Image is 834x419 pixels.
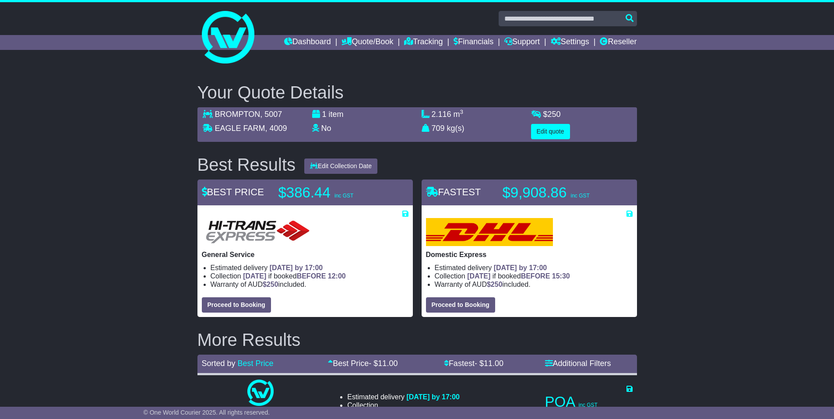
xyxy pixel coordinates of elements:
span: 250 [548,110,561,119]
button: Edit quote [531,124,570,139]
img: One World Courier: Same Day Nationwide(quotes take 0.5-1 hour) [247,380,274,406]
span: Sorted by [202,359,236,368]
span: BEFORE [521,272,550,280]
a: Settings [551,35,589,50]
h2: Your Quote Details [197,83,637,102]
a: Quote/Book [341,35,393,50]
p: General Service [202,250,408,259]
sup: 3 [460,109,464,115]
a: Best Price [238,359,274,368]
span: [DATE] [467,272,490,280]
span: if booked [467,272,570,280]
a: Fastest- $11.00 [444,359,503,368]
li: Warranty of AUD included. [211,280,408,289]
span: m [454,110,464,119]
span: BEFORE [297,272,326,280]
div: Best Results [193,155,300,174]
span: inc GST [570,193,589,199]
img: HiTrans: General Service [202,218,314,246]
li: Warranty of AUD included. [435,280,633,289]
a: Reseller [600,35,637,50]
span: 2.116 [432,110,451,119]
span: 1 [322,110,327,119]
span: BEST PRICE [202,187,264,197]
span: 709 [432,124,445,133]
span: BROMPTON [215,110,260,119]
span: kg(s) [447,124,465,133]
li: Estimated delivery [435,264,633,272]
span: - $ [369,359,398,368]
li: Collection [435,272,633,280]
span: inc GST [334,193,353,199]
span: 11.00 [378,359,398,368]
a: Financials [454,35,493,50]
span: item [329,110,344,119]
p: Domestic Express [426,250,633,259]
span: , 4009 [265,124,287,133]
span: [DATE] [243,272,266,280]
button: Proceed to Booking [426,297,495,313]
span: © One World Courier 2025. All rights reserved. [144,409,270,416]
li: Collection [211,272,408,280]
span: inc GST [579,402,598,408]
p: POA [545,393,633,411]
span: $ [263,281,278,288]
a: Best Price- $11.00 [328,359,398,368]
p: $9,908.86 [503,184,612,201]
span: , 5007 [260,110,282,119]
span: [DATE] by 17:00 [406,393,460,401]
span: 15:30 [552,272,570,280]
span: FASTEST [426,187,481,197]
span: No [321,124,331,133]
span: 250 [267,281,278,288]
a: Support [504,35,540,50]
span: $ [487,281,503,288]
span: EAGLE FARM [215,124,265,133]
li: Estimated delivery [211,264,408,272]
span: 12:00 [328,272,346,280]
span: - $ [475,359,503,368]
a: Tracking [404,35,443,50]
a: Dashboard [284,35,331,50]
h2: More Results [197,330,637,349]
span: [DATE] by 17:00 [494,264,547,271]
span: if booked [243,272,345,280]
button: Proceed to Booking [202,297,271,313]
span: $ [543,110,561,119]
button: Edit Collection Date [304,158,377,174]
span: 250 [491,281,503,288]
span: [DATE] by 17:00 [270,264,323,271]
li: Collection [347,401,460,409]
span: 11.00 [484,359,503,368]
img: DHL: Domestic Express [426,218,553,246]
a: Additional Filters [545,359,611,368]
p: $386.44 [278,184,388,201]
li: Estimated delivery [347,393,460,401]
